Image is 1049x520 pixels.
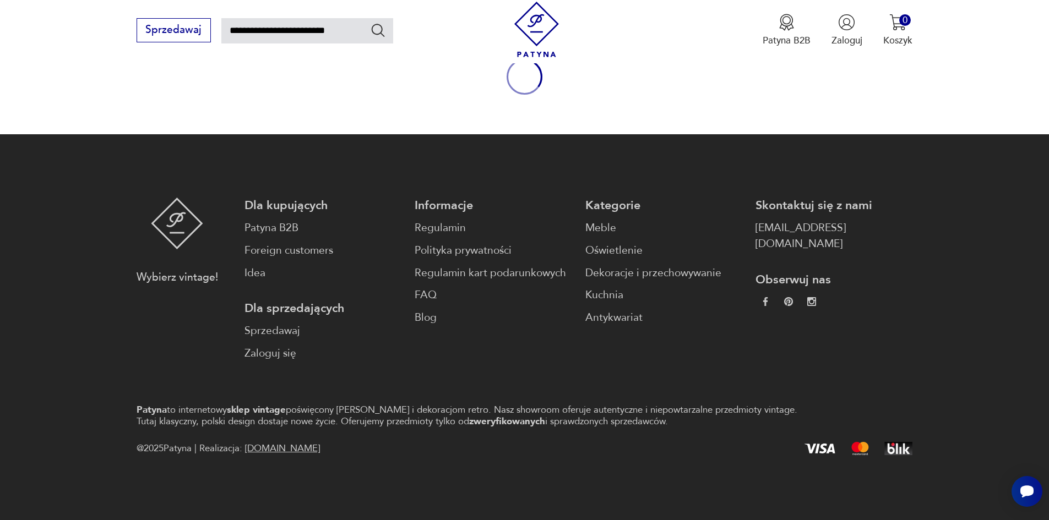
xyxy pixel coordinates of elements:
img: Ikona medalu [778,14,795,31]
p: Zaloguj [831,34,862,47]
img: Mastercard [851,442,869,455]
a: Antykwariat [585,310,742,326]
a: Meble [585,220,742,236]
a: Kuchnia [585,287,742,303]
a: [EMAIL_ADDRESS][DOMAIN_NAME] [756,220,912,252]
span: Realizacja: [199,441,320,457]
span: @ 2025 Patyna [137,441,192,457]
button: Zaloguj [831,14,862,47]
a: [DOMAIN_NAME] [245,442,320,455]
img: 37d27d81a828e637adc9f9cb2e3d3a8a.webp [784,297,793,306]
img: Visa [805,444,835,453]
a: Patyna B2B [244,220,401,236]
iframe: Smartsupp widget button [1012,476,1042,507]
button: Szukaj [370,22,386,38]
button: Sprzedawaj [137,18,211,42]
a: Sprzedawaj [137,26,211,35]
a: Ikona medaluPatyna B2B [763,14,811,47]
a: Foreign customers [244,243,401,259]
button: 0Koszyk [883,14,912,47]
p: Kategorie [585,198,742,214]
img: Ikonka użytkownika [838,14,855,31]
img: BLIK [884,442,912,455]
a: Idea [244,265,401,281]
p: to internetowy poświęcony [PERSON_NAME] i dekoracjom retro. Nasz showroom oferuje autentyczne i n... [137,404,814,428]
a: Polityka prywatności [415,243,572,259]
img: da9060093f698e4c3cedc1453eec5031.webp [761,297,770,306]
strong: Patyna [137,403,167,416]
a: Sprzedawaj [244,323,401,339]
a: Regulamin [415,220,572,236]
strong: zweryfikowanych [469,415,545,428]
strong: sklep vintage [227,403,286,416]
img: Ikona koszyka [889,14,906,31]
p: Wybierz vintage! [137,270,218,286]
p: Dla kupujących [244,198,401,214]
a: Zaloguj się [244,346,401,362]
p: Patyna B2B [763,34,811,47]
img: c2fd9cf7f39615d9d6839a72ae8e59e5.webp [807,297,816,306]
a: Dekoracje i przechowywanie [585,265,742,281]
img: Patyna - sklep z meblami i dekoracjami vintage [509,2,564,57]
p: Koszyk [883,34,912,47]
a: Blog [415,310,572,326]
p: Obserwuj nas [756,272,912,288]
a: Oświetlenie [585,243,742,259]
img: Patyna - sklep z meblami i dekoracjami vintage [151,198,203,249]
div: | [194,441,197,457]
p: Informacje [415,198,572,214]
p: Skontaktuj się z nami [756,198,912,214]
div: 0 [899,14,911,26]
a: FAQ [415,287,572,303]
p: Dla sprzedających [244,300,401,316]
a: Regulamin kart podarunkowych [415,265,572,281]
button: Patyna B2B [763,14,811,47]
